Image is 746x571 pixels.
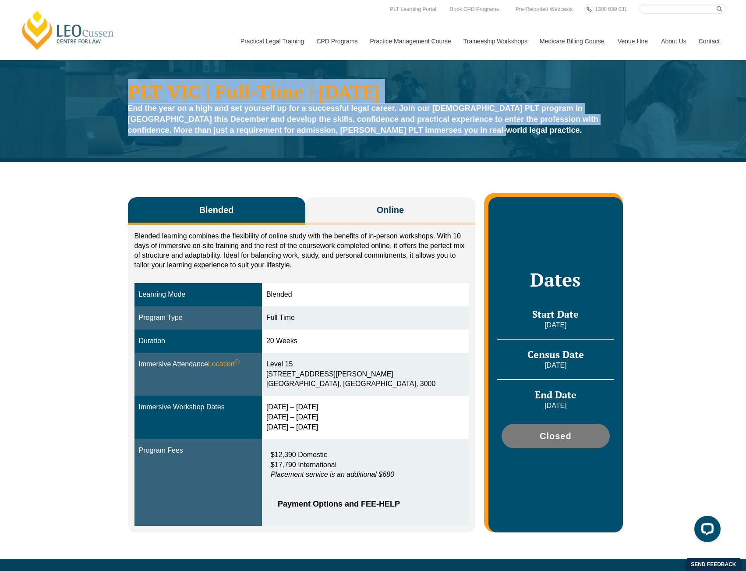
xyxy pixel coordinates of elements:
[535,388,576,401] span: End Date
[266,402,464,433] div: [DATE] – [DATE] [DATE] – [DATE] [DATE] – [DATE]
[266,290,464,300] div: Blended
[502,424,609,448] a: Closed
[532,308,579,320] span: Start Date
[128,104,599,135] strong: End the year on a high and set yourself up for a successful legal career. Join our [DEMOGRAPHIC_D...
[199,204,234,216] span: Blended
[266,336,464,346] div: 20 Weeks
[497,361,614,370] p: [DATE]
[139,313,258,323] div: Program Type
[139,402,258,412] div: Immersive Workshop Dates
[497,401,614,411] p: [DATE]
[139,290,258,300] div: Learning Mode
[234,359,240,365] sup: ⓘ
[128,197,476,532] div: Tabs. Open items with Enter or Space, close with Escape and navigate using the Arrow keys.
[128,82,619,101] h1: PLT VIC | Full-Time | [DATE]
[139,359,258,369] div: Immersive Attendance
[611,22,654,60] a: Venue Hire
[234,22,310,60] a: Practical Legal Training
[448,4,501,14] a: Book CPD Programs
[139,446,258,456] div: Program Fees
[595,6,627,12] span: 1300 039 031
[692,22,726,60] a: Contact
[310,22,363,60] a: CPD Programs
[271,461,336,468] span: $17,790 International
[208,359,240,369] span: Location
[654,22,692,60] a: About Us
[513,4,575,14] a: Pre-Recorded Webcasts
[364,22,457,60] a: Practice Management Course
[266,359,464,390] div: Level 15 [STREET_ADDRESS][PERSON_NAME] [GEOGRAPHIC_DATA], [GEOGRAPHIC_DATA], 3000
[533,22,611,60] a: Medicare Billing Course
[271,471,394,478] em: Placement service is an additional $680
[139,336,258,346] div: Duration
[457,22,533,60] a: Traineeship Workshops
[687,512,724,549] iframe: LiveChat chat widget
[497,320,614,330] p: [DATE]
[271,451,327,458] span: $12,390 Domestic
[593,4,629,14] a: 1300 039 031
[540,432,572,440] span: Closed
[377,204,404,216] span: Online
[20,10,117,51] a: [PERSON_NAME] Centre for Law
[388,4,438,14] a: PLT Learning Portal
[527,348,584,361] span: Census Date
[266,313,464,323] div: Full Time
[497,269,614,291] h2: Dates
[278,500,444,508] span: Payment Options and FEE-HELP
[134,231,469,270] p: Blended learning combines the flexibility of online study with the benefits of in-person workshop...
